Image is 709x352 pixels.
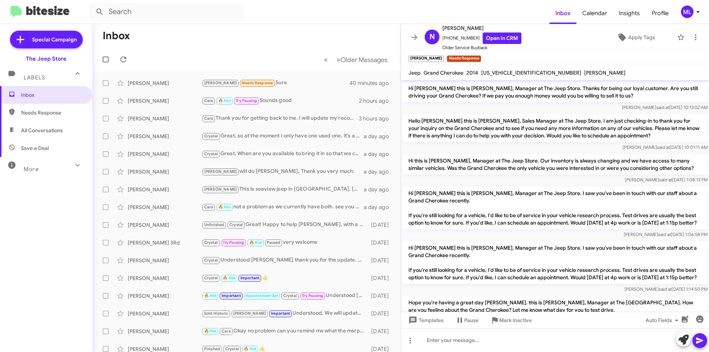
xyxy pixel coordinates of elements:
[367,274,395,282] div: [DATE]
[442,24,521,33] span: [PERSON_NAME]
[401,314,449,327] button: Templates
[202,291,367,300] div: Understood [PERSON_NAME] thank you for the update and we will contact you as we get into septembe...
[403,82,708,102] p: Hi [PERSON_NAME] this is [PERSON_NAME], Manager at The Jeep Store. Thanks for being our loyal cus...
[646,3,675,24] a: Profile
[128,204,202,211] div: [PERSON_NAME]
[403,296,708,317] p: Hope you're having a great day [PERSON_NAME]. this is [PERSON_NAME], Manager at The [GEOGRAPHIC_D...
[128,186,202,193] div: [PERSON_NAME]
[204,116,213,121] span: Cara
[204,205,213,209] span: Cara
[225,346,239,351] span: Crystal
[128,257,202,264] div: [PERSON_NAME]
[222,329,231,334] span: Cara
[21,91,84,99] span: Inbox
[202,309,367,318] div: Understood. We will update our records here. thank you.
[364,204,395,211] div: a day ago
[202,185,364,194] div: This is seaview jeep in [GEOGRAPHIC_DATA], [GEOGRAPHIC_DATA]
[624,232,708,237] span: [PERSON_NAME] [DATE] 1:06:58 PM
[204,258,218,263] span: Crystal
[447,55,481,62] small: Needs Response
[202,167,364,176] div: will do [PERSON_NAME], Thank you very much.
[576,3,613,24] a: Calendar
[340,56,387,64] span: Older Messages
[403,187,708,229] p: Hi [PERSON_NAME] this is [PERSON_NAME], Manager at The Jeep Store. I saw you've been in touch wit...
[202,238,367,247] div: very welcome
[598,31,674,44] button: Apply Tags
[246,293,278,298] span: Appointment Set
[249,240,262,245] span: 🔥 Hot
[584,69,626,76] span: [PERSON_NAME]
[21,144,49,152] span: Save a Deal
[302,293,323,298] span: Try Pausing
[204,187,237,192] span: [PERSON_NAME]
[350,79,395,87] div: 40 minutes ago
[367,310,395,317] div: [DATE]
[367,292,395,300] div: [DATE]
[367,239,395,246] div: [DATE]
[128,133,202,140] div: [PERSON_NAME]
[481,69,581,76] span: [US_VEHICLE_IDENTIFICATION_NUMBER]
[202,327,367,335] div: Okay no problem can you remind me what the msrp is expected to be and the color of the jeep
[128,328,202,335] div: [PERSON_NAME]
[483,33,521,44] a: Open in CRM
[128,97,202,105] div: [PERSON_NAME]
[408,55,444,62] small: [PERSON_NAME]
[103,30,130,42] h1: Inbox
[223,240,244,245] span: Try Pausing
[204,346,220,351] span: Finished
[367,257,395,264] div: [DATE]
[229,222,243,227] span: Crystal
[218,98,231,103] span: 🔥 Hot
[622,105,708,110] span: [PERSON_NAME] [DATE] 10:13:02 AM
[407,314,443,327] span: Templates
[204,293,217,298] span: 🔥 Hot
[242,81,273,85] span: Needs Response
[403,114,708,142] p: Hello [PERSON_NAME] this is [PERSON_NAME], Sales Manager at The Jeep Store. I am just checking-in...
[403,241,708,284] p: Hi [PERSON_NAME] this is [PERSON_NAME], Manager at The Jeep Store. I saw you've been in touch wit...
[364,168,395,175] div: a day ago
[271,311,290,316] span: Important
[403,154,708,175] p: Hi this is [PERSON_NAME], Manager at The Jeep Store. Our inventory is always changing and we have...
[267,240,280,245] span: Paused
[204,311,229,316] span: Sold Historic
[320,52,392,67] nav: Page navigation example
[408,69,421,76] span: Jeep
[236,98,257,103] span: Try Pausing
[202,132,364,140] div: Great, so at the moment I only have one used one. it's a 2022 cherokee limited in the color white...
[283,293,297,298] span: Crystal
[128,310,202,317] div: [PERSON_NAME]
[202,114,359,123] div: Thank you for getting back to me. I will update my records.
[204,151,218,156] span: Crystal
[240,276,260,280] span: Important
[202,79,350,87] div: Sure
[128,150,202,158] div: [PERSON_NAME]
[364,133,395,140] div: a day ago
[449,314,484,327] button: Pause
[466,69,478,76] span: 2014
[442,33,521,44] span: [PHONE_NUMBER]
[202,150,364,158] div: Great, When are you available to bring it in so that we can further discuss your options ? it wou...
[222,293,241,298] span: Important
[204,222,225,227] span: Unfinished
[128,274,202,282] div: [PERSON_NAME]
[658,232,671,237] span: said at
[202,96,359,105] div: Sounds good
[128,292,202,300] div: [PERSON_NAME]
[625,177,708,182] span: [PERSON_NAME] [DATE] 1:08:13 PM
[26,55,66,62] div: The Jeep Store
[204,240,218,245] span: Crystal
[218,205,231,209] span: 🔥 Hot
[10,31,83,48] a: Special Campaign
[499,314,532,327] span: Mark Inactive
[613,3,646,24] span: Insights
[319,52,332,67] button: Previous
[332,52,392,67] button: Next
[128,239,202,246] div: [PERSON_NAME] 3Rd
[202,256,367,264] div: Understood [PERSON_NAME] thank you for the update. should that become available in the near futur...
[202,203,364,211] div: not a problem as we currently have both. see you [DATE]!
[628,31,655,44] span: Apply Tags
[204,329,217,334] span: 🔥 Hot
[359,115,395,122] div: 3 hours ago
